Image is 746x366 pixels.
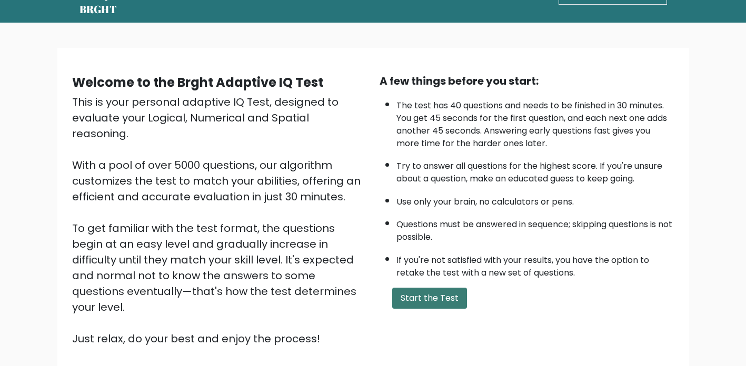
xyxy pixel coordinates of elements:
[396,94,674,150] li: The test has 40 questions and needs to be finished in 30 minutes. You get 45 seconds for the firs...
[79,3,117,16] h5: BRGHT
[72,74,323,91] b: Welcome to the Brght Adaptive IQ Test
[396,155,674,185] li: Try to answer all questions for the highest score. If you're unsure about a question, make an edu...
[72,94,367,347] div: This is your personal adaptive IQ Test, designed to evaluate your Logical, Numerical and Spatial ...
[380,73,674,89] div: A few things before you start:
[396,213,674,243] li: Questions must be answered in sequence; skipping questions is not possible.
[396,249,674,279] li: If you're not satisfied with your results, you have the option to retake the test with a new set ...
[392,288,467,309] button: Start the Test
[396,190,674,208] li: Use only your brain, no calculators or pens.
